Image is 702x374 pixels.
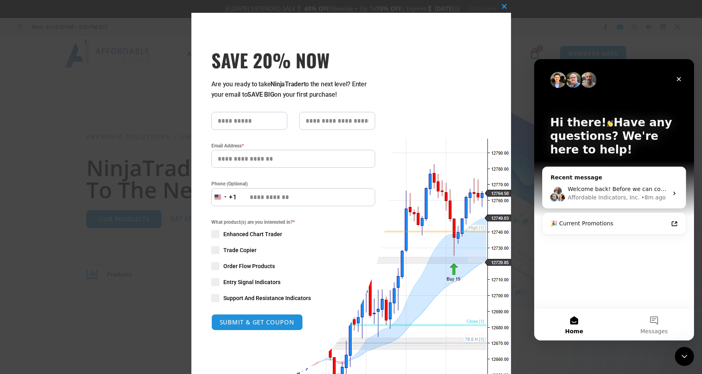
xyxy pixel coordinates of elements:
button: Selected country [211,188,237,206]
span: What product(s) are you interested in? [211,218,375,226]
div: Affordable Indicators, Inc. [34,134,105,143]
span: Welcome back! Before we can continue, you must click here to login immediately and connect this c... [34,127,396,133]
span: Support And Resistance Indicators [223,294,311,302]
span: Enhanced Chart Trader [223,230,282,238]
span: Entry Signal Indicators [223,278,280,286]
label: Order Flow Products [211,262,375,270]
button: Messages [80,249,160,281]
span: SAVE 20% NOW [211,49,375,71]
span: Messages [106,269,134,275]
a: 🎉 Current Promotions [12,157,148,172]
div: 🎉 Current Promotions [16,160,134,169]
div: • 8m ago [107,134,131,143]
span: Order Flow Products [223,262,275,270]
div: +1 [229,192,237,203]
label: Email Address [211,142,375,150]
strong: NinjaTrader [270,80,303,88]
label: Trade Copier [211,246,375,254]
label: Support And Resistance Indicators [211,294,375,302]
button: SUBMIT & GET COUPON [211,314,303,330]
p: Are you ready to take to the next level? Enter your email to on your first purchase! [211,79,375,100]
iframe: Intercom live chat [534,59,694,340]
iframe: Intercom live chat [675,347,694,366]
div: Close [137,13,152,27]
label: Enhanced Chart Trader [211,230,375,238]
span: Trade Copier [223,246,257,254]
strong: SAVE BIG [247,91,274,98]
span: Home [31,269,49,275]
label: Phone (Optional) [211,180,375,188]
label: Entry Signal Indicators [211,278,375,286]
